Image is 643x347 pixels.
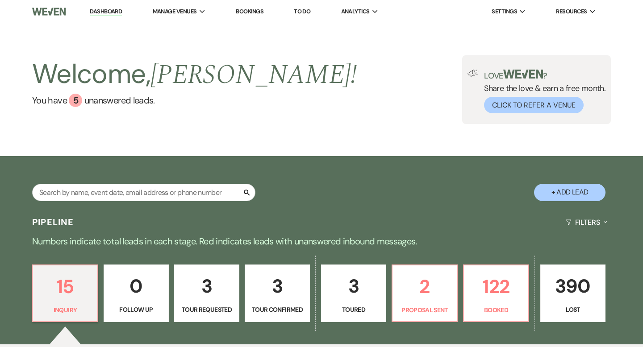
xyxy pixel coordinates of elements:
a: 3Tour Confirmed [245,264,310,322]
button: Filters [562,211,611,234]
p: 3 [180,271,234,301]
p: 2 [398,272,451,302]
p: 3 [251,271,304,301]
img: weven-logo-green.svg [503,70,543,78]
p: 0 [109,271,163,301]
p: Tour Requested [180,305,234,314]
p: 122 [469,272,523,302]
p: 3 [327,271,380,301]
div: Share the love & earn a free month. [479,70,605,113]
a: 122Booked [463,264,529,322]
span: [PERSON_NAME] ! [150,54,357,95]
p: Love ? [484,70,605,80]
a: 2Proposal Sent [392,264,458,322]
a: 390Lost [540,264,605,322]
p: Booked [469,305,523,315]
button: Click to Refer a Venue [484,97,584,113]
img: loud-speaker-illustration.svg [468,70,479,77]
a: Dashboard [90,8,122,16]
img: Weven Logo [32,2,66,21]
a: 0Follow Up [104,264,169,322]
p: Lost [546,305,600,314]
a: 3Toured [321,264,386,322]
button: + Add Lead [534,184,605,201]
a: You have 5 unanswered leads. [32,94,357,107]
span: Settings [492,7,517,16]
a: 3Tour Requested [174,264,239,322]
a: Bookings [236,8,263,15]
span: Resources [556,7,587,16]
p: Tour Confirmed [251,305,304,314]
div: 5 [69,94,82,107]
span: Manage Venues [153,7,197,16]
p: Inquiry [38,305,92,315]
p: Toured [327,305,380,314]
p: Proposal Sent [398,305,451,315]
p: Follow Up [109,305,163,314]
span: Analytics [341,7,370,16]
input: Search by name, event date, email address or phone number [32,184,255,201]
h3: Pipeline [32,216,74,228]
p: 390 [546,271,600,301]
p: 15 [38,272,92,302]
a: 15Inquiry [32,264,98,322]
a: To Do [294,8,310,15]
h2: Welcome, [32,55,357,94]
